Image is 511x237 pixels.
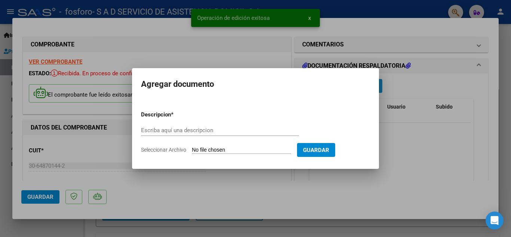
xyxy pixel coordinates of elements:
div: Open Intercom Messenger [486,212,504,230]
span: Seleccionar Archivo [141,147,186,153]
button: Guardar [297,143,335,157]
p: Descripcion [141,110,210,119]
h2: Agregar documento [141,77,370,91]
span: Guardar [303,147,329,154]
